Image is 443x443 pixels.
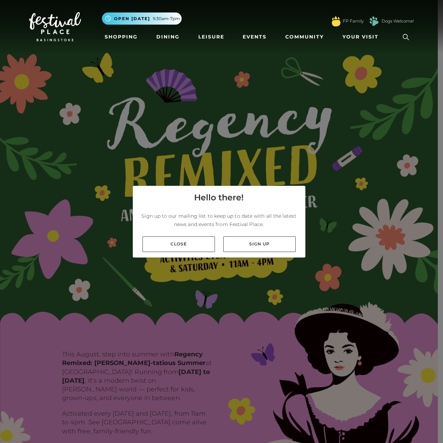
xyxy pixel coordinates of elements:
p: Sign up to our mailing list to keep up to date with all the latest news and events from Festival ... [138,212,300,228]
a: Sign up [223,236,296,252]
span: Your Visit [342,33,379,41]
a: Events [240,31,269,43]
h4: Hello there! [194,191,244,204]
a: Leisure [196,31,227,43]
a: Shopping [102,31,140,43]
a: Dining [154,31,182,43]
a: FP Family [343,18,364,24]
img: Festival Place Logo [29,12,81,41]
a: Your Visit [340,31,385,43]
span: 9.30am-7pm [153,16,180,22]
span: Open [DATE] [114,16,150,22]
a: Community [283,31,327,43]
button: Open [DATE] 9.30am-7pm [102,12,182,25]
a: Dogs Welcome! [382,18,414,24]
a: Close [142,236,215,252]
